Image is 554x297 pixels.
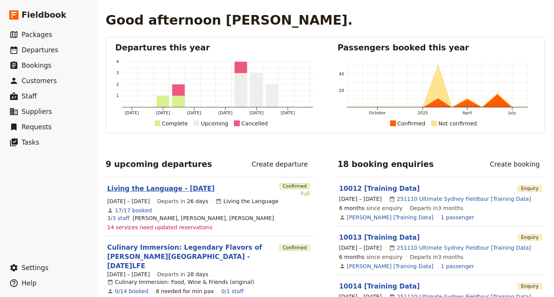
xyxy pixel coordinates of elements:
[115,287,148,295] a: View the bookings for this departure
[397,119,426,128] div: Confirmed
[518,283,542,289] span: Enquiry
[156,287,214,295] div: 8 needed for min pax
[201,119,228,128] div: Upcoming
[221,287,244,295] a: 0/1 staff
[338,42,535,53] h2: Passengers booked this year
[247,158,313,171] a: Create departure
[116,59,119,64] tspan: 4
[339,253,403,261] span: since enquiry
[441,214,474,221] a: View the passengers for this booking
[241,119,268,128] div: Cancelled
[133,214,274,222] span: Giulia Massetti, Emma Sarti, Franco Locatelli
[106,12,353,28] h1: Good afternoon [PERSON_NAME].
[116,93,119,98] tspan: 1
[281,110,295,115] tspan: [DATE]
[339,234,420,241] a: 10013 [Training Data]
[22,138,39,146] span: Tasks
[249,110,264,115] tspan: [DATE]
[508,110,516,115] tspan: July
[485,158,545,171] a: Create booking
[156,110,170,115] tspan: [DATE]
[22,77,57,85] span: Customers
[338,88,344,93] tspan: 20
[22,108,52,115] span: Suppliers
[339,244,382,252] span: [DATE] – [DATE]
[187,198,208,204] span: 26 days
[22,31,52,38] span: Packages
[397,244,531,252] a: 251110 Ultimate Sydney Fieldtour [Training Data]
[441,262,474,270] a: View the passengers for this booking
[22,279,37,287] span: Help
[518,234,542,240] span: Enquiry
[107,270,150,278] span: [DATE] – [DATE]
[397,195,531,203] a: 251110 Ultimate Sydney Fieldtour [Training Data]
[107,197,150,205] span: [DATE] – [DATE]
[187,271,208,277] span: 28 days
[115,42,313,53] h2: Departures this year
[22,264,49,272] span: Settings
[347,214,434,221] a: [PERSON_NAME] [Training Data]
[369,110,386,115] tspan: October
[107,224,212,231] span: 14 services need updated reservations
[339,195,382,203] span: [DATE] – [DATE]
[339,254,365,260] span: 6 months
[280,190,310,197] div: Full
[518,185,542,192] span: Enquiry
[410,253,463,261] span: Departs in 3 months
[418,110,428,115] tspan: 2025
[115,207,152,214] a: View the bookings for this departure
[116,70,119,75] tspan: 3
[338,159,434,170] h2: 18 booking enquiries
[157,270,208,278] span: Departs in
[280,245,310,251] span: Confirmed
[125,110,139,115] tspan: [DATE]
[157,197,208,205] span: Departs in
[106,159,212,170] h2: 9 upcoming departures
[107,214,130,222] a: 3/3 staff
[347,262,434,270] a: [PERSON_NAME] [Training Data]
[339,205,365,211] span: 6 months
[22,46,58,54] span: Departures
[218,110,232,115] tspan: [DATE]
[107,278,254,286] div: Culinary Immersion: Food, Wine & Friends (original)
[280,183,310,189] span: Confirmed
[162,119,188,128] div: Complete
[438,119,477,128] div: Not confirmed
[116,82,119,87] tspan: 2
[107,243,276,270] a: Culinary Immersion: Legendary Flavors of [PERSON_NAME][GEOGRAPHIC_DATA] - [DATE]LFE
[339,282,420,290] a: 10014 [Training Data]
[338,72,344,77] tspan: 40
[187,110,201,115] tspan: [DATE]
[22,9,66,21] span: Fieldbook
[216,197,278,205] div: Living the Language
[22,92,37,100] span: Staff
[410,204,463,212] span: Departs in 3 months
[462,110,472,115] tspan: April
[22,62,51,69] span: Bookings
[339,185,420,192] a: 10012 [Training Data]
[22,123,52,131] span: Requests
[339,204,403,212] span: since enquiry
[107,184,215,193] a: Living the Language - [DATE]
